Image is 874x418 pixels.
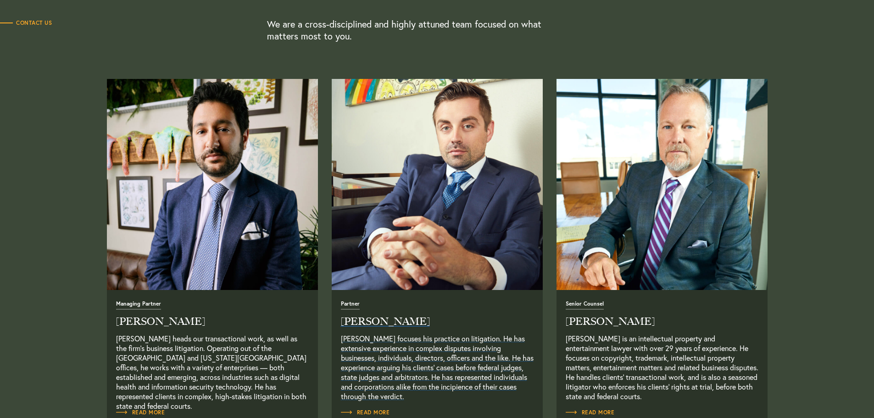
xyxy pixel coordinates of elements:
h2: [PERSON_NAME] [566,317,758,327]
a: Read Full Bio [566,408,615,417]
h2: [PERSON_NAME] [116,317,309,327]
a: Read Full Bio [566,300,758,401]
span: Read More [341,410,390,415]
a: Read Full Bio [341,300,534,401]
p: [PERSON_NAME] is an intellectual property and entertainment lawyer with over 29 years of experien... [566,334,758,401]
p: We are a cross-disciplined and highly attuned team focused on what matters most to you. [267,18,561,42]
span: Read More [116,410,165,415]
span: Senior Counsel [566,301,604,310]
a: Read Full Bio [107,79,318,290]
a: Read Full Bio [116,300,309,401]
h2: [PERSON_NAME] [341,317,534,327]
p: [PERSON_NAME] focuses his practice on litigation. He has extensive experience in complex disputes... [341,334,534,401]
a: Read Full Bio [341,408,390,417]
span: Partner [341,301,360,310]
span: Read More [566,410,615,415]
img: buck_mckinney-1024x1024.jpg [557,79,768,290]
img: neema_amini-4-1024x1024.jpg [107,79,318,290]
span: Managing Partner [116,301,161,310]
img: alex_conant-1024x1024.jpg [332,79,543,290]
p: [PERSON_NAME] heads our transactional work, as well as the firm’s business litigation. Operating ... [116,334,309,401]
a: Read Full Bio [116,408,165,417]
a: Read Full Bio [557,79,768,290]
a: Read Full Bio [332,79,543,290]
